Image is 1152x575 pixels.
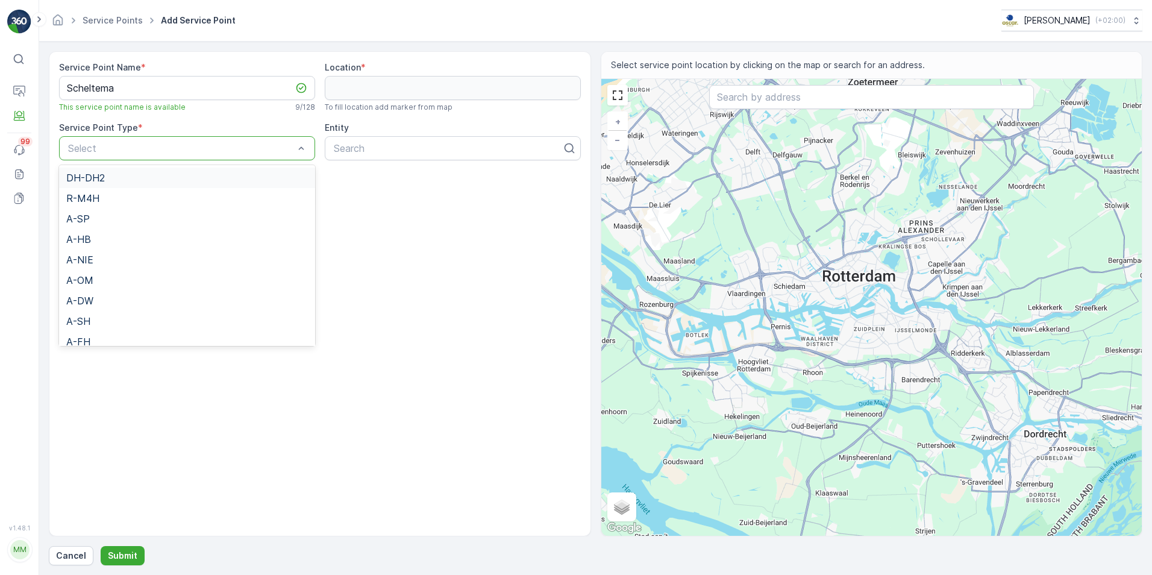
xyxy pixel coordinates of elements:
span: R-M4H [66,193,99,204]
img: basis-logo_rgb2x.png [1001,14,1019,27]
p: ( +02:00 ) [1095,16,1125,25]
button: Submit [101,546,145,565]
p: 9 / 128 [295,102,315,112]
a: Layers [609,494,635,520]
a: Open this area in Google Maps (opens a new window) [604,520,644,536]
p: 99 [20,137,30,146]
button: [PERSON_NAME](+02:00) [1001,10,1142,31]
span: − [615,134,621,145]
p: Search [334,141,562,156]
label: Location [325,62,361,72]
p: Select [68,141,294,156]
a: Service Points [83,15,143,25]
p: Submit [108,550,137,562]
label: Service Point Name [59,62,141,72]
span: A-FH [66,336,90,347]
span: A-SP [66,213,90,224]
span: A-OM [66,275,93,286]
p: Cancel [56,550,86,562]
label: Service Point Type [59,122,138,133]
span: To fill location add marker from map [325,102,452,112]
img: Google [604,520,644,536]
span: A-DW [66,295,93,306]
label: Entity [325,122,349,133]
span: A-SH [66,316,90,327]
span: + [615,116,621,127]
a: Zoom In [609,113,627,131]
a: Zoom Out [609,131,627,149]
p: [PERSON_NAME] [1024,14,1091,27]
a: View Fullscreen [609,86,627,104]
span: Select service point location by clicking on the map or search for an address. [611,59,925,71]
span: This service point name is available [59,102,186,112]
span: Add Service Point [158,14,238,27]
button: Cancel [49,546,93,565]
a: Homepage [51,18,64,28]
span: If left blank, all order types and Items will be made available. [59,278,581,288]
span: A-NIE [66,254,93,265]
button: MM [7,534,31,565]
a: 99 [7,138,31,162]
p: Order Settings [59,262,581,276]
span: DH-DH2 [66,172,105,183]
div: MM [10,540,30,559]
input: Search by address [709,85,1034,109]
span: A-HB [66,234,91,245]
span: v 1.48.1 [7,524,31,532]
img: logo [7,10,31,34]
